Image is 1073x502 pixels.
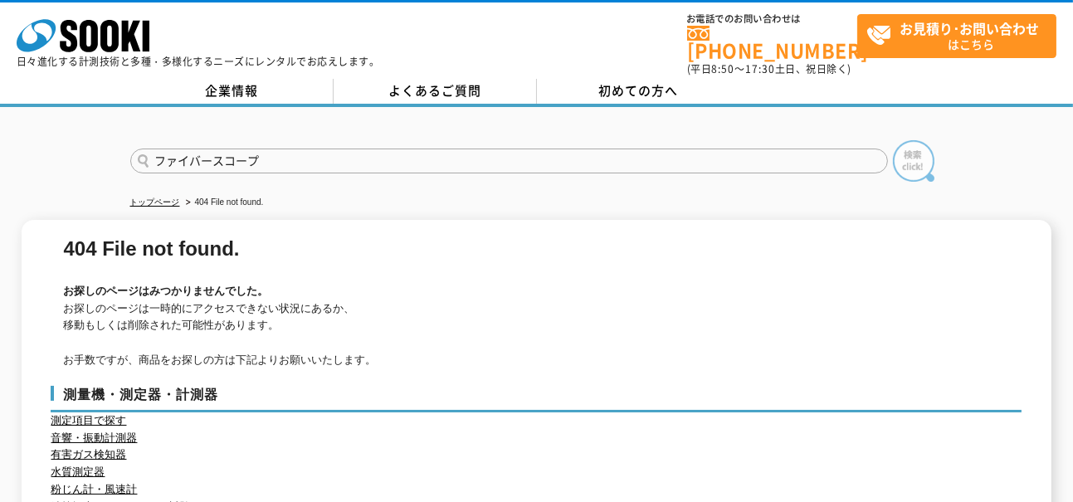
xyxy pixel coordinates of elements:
a: 初めての方へ [537,79,740,104]
a: 粉じん計・風速計 [51,483,137,495]
a: [PHONE_NUMBER] [687,26,857,60]
a: トップページ [130,197,180,207]
span: 初めての方へ [598,81,678,100]
a: 企業情報 [130,79,334,104]
a: 音響・振動計測器 [51,431,137,444]
h1: 404 File not found. [63,241,1013,258]
a: 有害ガス検知器 [51,448,126,461]
span: お電話でのお問い合わせは [687,14,857,24]
p: 日々進化する計測技術と多種・多様化するニーズにレンタルでお応えします。 [17,56,380,66]
a: お見積り･お問い合わせはこちら [857,14,1056,58]
a: 測定項目で探す [51,414,126,426]
strong: お見積り･お問い合わせ [900,18,1040,38]
p: お探しのページは一時的にアクセスできない状況にあるか、 移動もしくは削除された可能性があります。 お手数ですが、商品をお探しの方は下記よりお願いいたします。 [63,300,1013,369]
span: はこちら [866,15,1056,56]
img: btn_search.png [893,140,934,182]
span: (平日 ～ 土日、祝日除く) [687,61,851,76]
li: 404 File not found. [183,194,264,212]
span: 8:50 [712,61,735,76]
h2: お探しのページはみつかりませんでした。 [63,283,1013,300]
input: 商品名、型式、NETIS番号を入力してください [130,149,888,173]
a: 水質測定器 [51,465,105,478]
a: よくあるご質問 [334,79,537,104]
h3: 測量機・測定器・計測器 [51,386,1022,412]
span: 17:30 [745,61,775,76]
